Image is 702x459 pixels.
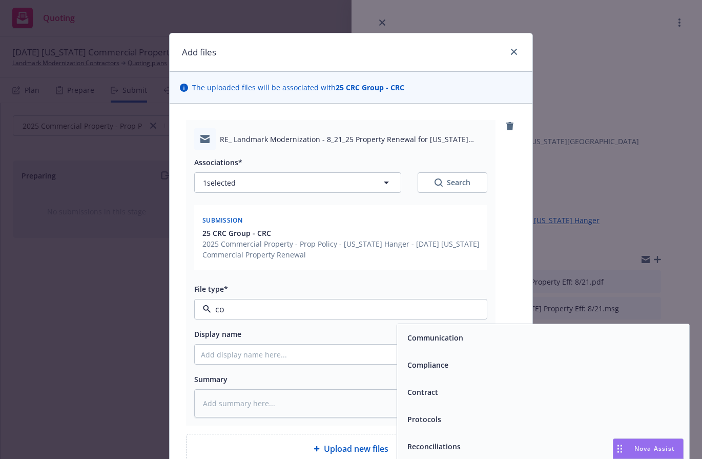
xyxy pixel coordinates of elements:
button: Contract [407,387,438,397]
input: Add display name here... [195,345,487,364]
div: Drag to move [613,439,626,458]
span: Nova Assist [634,444,675,453]
input: Filter by keyword [211,303,466,315]
button: Communication [407,332,463,343]
button: Protocols [407,414,441,425]
button: Nova Assist [613,438,684,459]
button: Compliance [407,360,448,370]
